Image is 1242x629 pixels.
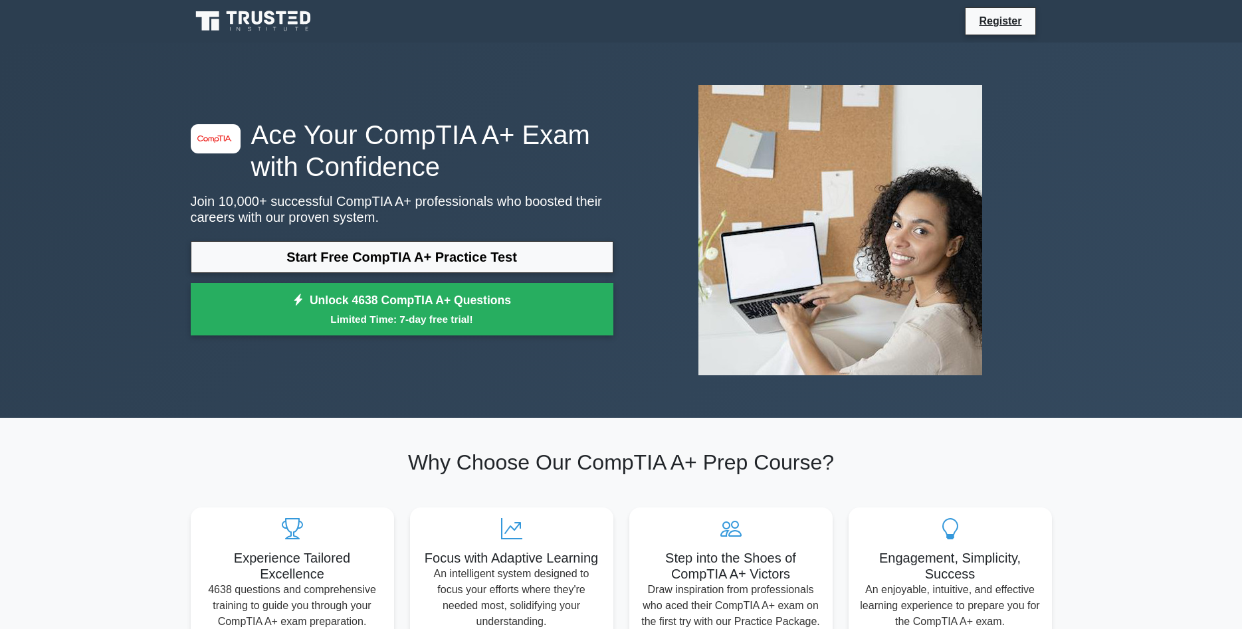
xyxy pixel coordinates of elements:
a: Unlock 4638 CompTIA A+ QuestionsLimited Time: 7-day free trial! [191,283,613,336]
h2: Why Choose Our CompTIA A+ Prep Course? [191,450,1052,475]
p: Join 10,000+ successful CompTIA A+ professionals who boosted their careers with our proven system. [191,193,613,225]
h5: Experience Tailored Excellence [201,550,383,582]
a: Start Free CompTIA A+ Practice Test [191,241,613,273]
small: Limited Time: 7-day free trial! [207,312,597,327]
a: Register [971,13,1029,29]
h5: Focus with Adaptive Learning [421,550,603,566]
h5: Step into the Shoes of CompTIA A+ Victors [640,550,822,582]
h5: Engagement, Simplicity, Success [859,550,1041,582]
h1: Ace Your CompTIA A+ Exam with Confidence [191,119,613,183]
